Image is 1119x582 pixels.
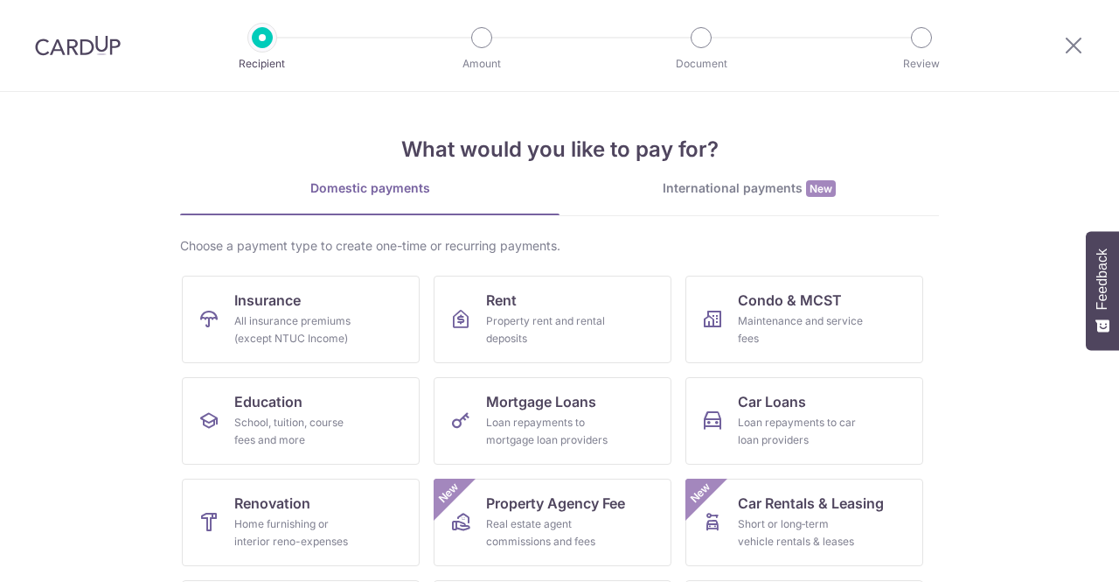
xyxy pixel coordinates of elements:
a: RenovationHome furnishing or interior reno-expenses [182,479,420,566]
a: RentProperty rent and rental deposits [434,276,671,363]
div: Choose a payment type to create one-time or recurring payments. [180,237,939,255]
span: Education [234,391,302,412]
a: Property Agency FeeReal estate agent commissions and feesNew [434,479,671,566]
div: International payments [559,179,939,198]
a: EducationSchool, tuition, course fees and more [182,377,420,465]
div: School, tuition, course fees and more [234,414,360,449]
div: Home furnishing or interior reno-expenses [234,515,360,550]
p: Recipient [198,55,327,73]
div: Loan repayments to mortgage loan providers [486,414,612,449]
span: Insurance [234,290,301,311]
button: Feedback - Show survey [1086,231,1119,350]
div: Maintenance and service fees [738,312,864,347]
span: Car Rentals & Leasing [738,493,884,514]
div: Domestic payments [180,179,559,197]
span: Feedback [1095,249,1110,310]
span: New [434,479,463,508]
a: Condo & MCSTMaintenance and service fees [685,276,923,363]
h4: What would you like to pay for? [180,134,939,165]
span: Rent [486,290,517,311]
div: Short or long‑term vehicle rentals & leases [738,515,864,550]
span: Renovation [234,493,310,514]
a: Mortgage LoansLoan repayments to mortgage loan providers [434,377,671,465]
a: InsuranceAll insurance premiums (except NTUC Income) [182,276,420,363]
img: CardUp [35,35,121,56]
div: Loan repayments to car loan providers [738,414,864,449]
p: Review [857,55,986,73]
a: Car Rentals & LeasingShort or long‑term vehicle rentals & leasesNew [685,479,923,566]
span: Condo & MCST [738,290,842,311]
span: Car Loans [738,391,806,412]
span: New [806,180,836,197]
p: Document [636,55,766,73]
div: Real estate agent commissions and fees [486,515,612,550]
p: Amount [417,55,546,73]
span: Property Agency Fee [486,493,625,514]
span: Mortgage Loans [486,391,596,412]
span: New [686,479,715,508]
a: Car LoansLoan repayments to car loan providers [685,377,923,465]
div: Property rent and rental deposits [486,312,612,347]
iframe: Opens a widget where you can find more information [1007,529,1102,573]
div: All insurance premiums (except NTUC Income) [234,312,360,347]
